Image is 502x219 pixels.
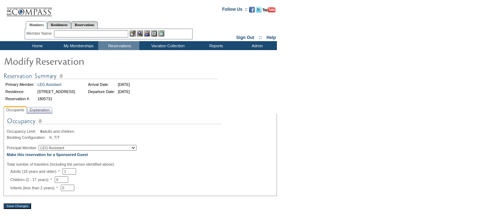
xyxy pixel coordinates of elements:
[144,30,150,36] img: Impersonate
[139,41,195,50] td: Vacation Collection
[47,21,71,29] a: Residences
[40,129,42,133] span: 4
[117,88,131,95] td: [DATE]
[16,41,57,50] td: Home
[151,30,157,36] img: Reservations
[28,106,51,114] span: Explanation
[7,152,88,157] a: Make this reservation for a Sponsored Guest
[71,21,98,29] a: Reservations
[10,177,55,182] span: Children (2 - 17 years): *
[7,129,39,133] span: Occupancy Limit:
[7,162,274,166] div: Total number of travelers (including the person identified above)
[36,88,76,95] td: [STREET_ADDRESS]
[236,41,277,50] td: Admin
[236,35,254,40] a: Sign Out
[117,81,131,88] td: [DATE]
[267,35,276,40] a: Help
[10,186,61,190] span: Infants (less than 2 years): *
[38,82,61,87] a: LEG Assistant
[4,88,36,95] td: Residence:
[7,117,221,129] img: Occupancy
[195,41,236,50] td: Reports
[4,96,36,102] td: Reservation #:
[158,30,164,36] img: b_calculator.gif
[98,41,139,50] td: Reservations
[263,7,275,13] img: Subscribe to our YouTube Channel
[10,169,63,174] span: Adults (18 years and older): *
[259,35,262,40] span: ::
[7,129,274,133] div: adults and children.
[49,135,60,140] span: K, T/T
[4,81,36,88] td: Primary Member:
[130,30,136,36] img: b_edit.gif
[7,146,38,150] span: Principal Member:
[4,72,218,81] img: Reservation Summary
[222,6,248,15] td: Follow Us ::
[4,54,146,68] img: Modify Reservation
[256,7,262,13] img: Follow us on Twitter
[57,41,98,50] td: My Memberships
[249,9,255,13] a: Become our fan on Facebook
[263,9,275,13] a: Subscribe to our YouTube Channel
[4,203,31,209] input: Save Changes
[87,88,116,95] td: Departure Date:
[87,81,116,88] td: Arrival Date:
[26,30,54,36] div: Member Name:
[36,96,76,102] td: 1805731
[5,106,26,114] span: Occupants
[6,2,53,16] img: Compass Home
[256,9,262,13] a: Follow us on Twitter
[26,21,48,29] a: Members
[7,135,48,140] span: Bedding Configuration:
[249,7,255,13] img: Become our fan on Facebook
[137,30,143,36] img: View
